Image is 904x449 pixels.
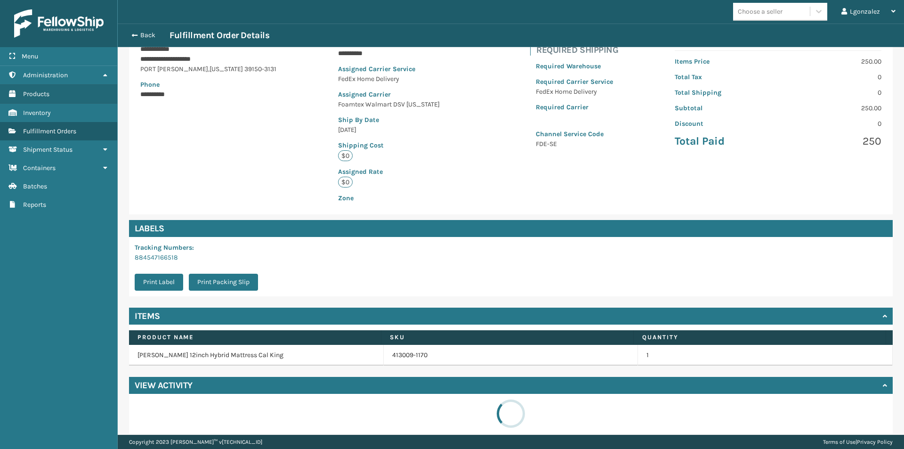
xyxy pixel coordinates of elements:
[536,77,613,87] p: Required Carrier Service
[23,90,49,98] span: Products
[338,125,474,135] p: [DATE]
[536,102,613,112] p: Required Carrier
[23,71,68,79] span: Administration
[536,44,619,56] h4: Required Shipping
[137,333,372,342] label: Product Name
[23,127,76,135] span: Fulfillment Orders
[338,74,474,84] p: FedEx Home Delivery
[14,9,104,38] img: logo
[338,99,474,109] p: Foamtex Walmart DSV [US_STATE]
[675,134,772,148] p: Total Paid
[208,65,210,73] span: ,
[129,435,262,449] p: Copyright 2023 [PERSON_NAME]™ v [TECHNICAL_ID]
[857,439,893,445] a: Privacy Policy
[390,333,625,342] label: SKU
[338,177,353,188] p: $0
[338,64,474,74] p: Assigned Carrier Service
[338,90,474,99] p: Assigned Carrier
[338,140,474,150] p: Shipping Cost
[675,72,772,82] p: Total Tax
[536,61,613,71] p: Required Warehouse
[140,65,208,73] span: PORT [PERSON_NAME]
[338,150,353,161] p: $0
[638,345,893,366] td: 1
[135,380,193,391] h4: View Activity
[675,119,772,129] p: Discount
[210,65,243,73] span: [US_STATE]
[338,193,474,203] p: Zone
[536,129,613,139] p: Channel Service Code
[23,146,73,154] span: Shipment Status
[129,345,384,366] td: [PERSON_NAME] 12inch Hybrid Mattress Cal King
[189,274,258,291] button: Print Packing Slip
[338,115,474,125] p: Ship By Date
[140,80,276,90] p: Phone
[338,167,474,177] p: Assigned Rate
[135,244,194,252] span: Tracking Numbers :
[675,88,772,98] p: Total Shipping
[135,310,160,322] h4: Items
[23,182,47,190] span: Batches
[784,88,881,98] p: 0
[135,274,183,291] button: Print Label
[169,30,269,41] h3: Fulfillment Order Details
[536,87,613,97] p: FedEx Home Delivery
[784,72,881,82] p: 0
[135,253,178,261] a: 884547166518
[642,333,877,342] label: Quantity
[23,109,51,117] span: Inventory
[22,52,38,60] span: Menu
[536,139,613,149] p: FDE-SE
[784,57,881,66] p: 250.00
[784,103,881,113] p: 250.00
[823,439,856,445] a: Terms of Use
[126,31,169,40] button: Back
[738,7,783,16] div: Choose a seller
[23,164,56,172] span: Containers
[823,435,893,449] div: |
[675,103,772,113] p: Subtotal
[392,351,428,360] a: 413009-1170
[129,220,893,237] h4: Labels
[23,201,46,209] span: Reports
[784,134,881,148] p: 250
[675,57,772,66] p: Items Price
[784,119,881,129] p: 0
[244,65,276,73] span: 39150-3131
